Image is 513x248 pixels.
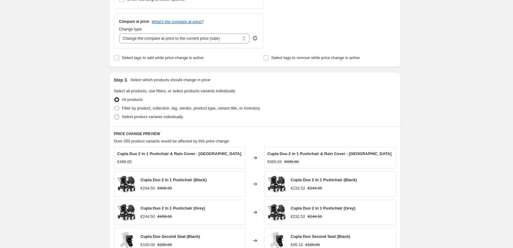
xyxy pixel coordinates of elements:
h3: Compare at price [119,19,149,24]
span: Change type [119,27,142,31]
span: Select product variants individually [122,114,183,119]
strike: €244.50 [308,185,322,191]
strike: €200.00 [158,242,172,248]
span: Select all products, use filters, or select products variants individually [114,89,235,93]
span: Select tags to remove while price change is active [271,55,360,60]
span: Select tags to add while price change is active [122,55,204,60]
strike: €100.00 [305,242,320,248]
div: €232.52 [291,214,305,220]
div: €95.10 [291,242,303,248]
p: Select which products should change in price [130,77,210,83]
strike: €489.00 [158,214,172,220]
span: Cupla Duo 2 in 1 Pushchair (Black) [291,178,357,182]
div: €489.00 [117,159,132,165]
strike: €244.50 [308,214,322,220]
span: Cupla Duo 2 in 1 Pushchair & Rain Cover - [GEOGRAPHIC_DATA] [268,151,392,156]
img: CuplaDuo_Char_80x.jpg [268,175,286,193]
div: €244.50 [141,214,155,220]
div: help [252,35,258,41]
div: €465.04 [268,159,282,165]
div: €244.50 [141,185,155,191]
span: All products [122,97,143,102]
span: Cupla Duo 2 in 1 Pushchair & Rain Cover - [GEOGRAPHIC_DATA] [117,151,241,156]
span: Filter by product, collection, tag, vendor, product type, variant title, or inventory [122,106,260,110]
span: Cupla Duo Second Seat (Black) [291,234,350,239]
img: CuplaDuo_Char_80x.jpg [268,203,286,222]
h6: PRICE CHANGE PREVIEW [114,131,396,136]
span: Cupla Duo 2 in 1 Pushchair (Grey) [291,206,355,210]
span: Cupla Duo 2 in 1 Pushchair (Grey) [141,206,205,210]
div: €100.00 [141,242,155,248]
span: Cupla Duo Second Seat (Black) [141,234,200,239]
h2: Step 3. [114,77,128,83]
button: What's the compare at price? [152,19,204,24]
strike: €489.00 [284,159,299,165]
span: Over 250 product variants would be affected by this price change: [114,139,230,143]
img: CuplaDuo_Char_80x.jpg [117,175,136,193]
img: CuplaDuo_Char_80x.jpg [117,203,136,222]
div: €232.52 [291,185,305,191]
strike: €489.00 [158,185,172,191]
span: Cupla Duo 2 in 1 Pushchair (Black) [141,178,207,182]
